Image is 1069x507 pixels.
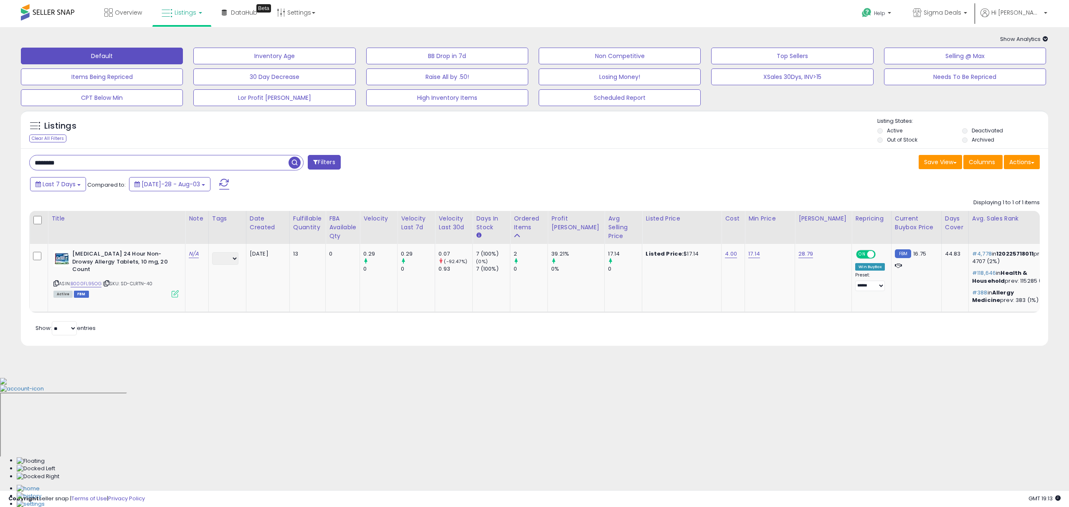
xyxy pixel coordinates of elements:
[366,89,528,106] button: High Inventory Items
[208,211,246,244] th: CSV column name: cust_attr_1_Tags
[53,291,73,298] span: All listings currently available for purchase on Amazon
[855,272,885,291] div: Preset:
[855,214,888,223] div: Repricing
[608,214,638,241] div: Avg Selling Price
[53,250,179,297] div: ASIN:
[142,180,200,188] span: [DATE]-28 - Aug-03
[748,214,791,223] div: Min Price
[43,180,76,188] span: Last 7 Days
[884,48,1046,64] button: Selling @ Max
[71,280,101,287] a: B000FL95OG
[193,48,355,64] button: Inventory Age
[945,214,965,232] div: Days Cover
[189,214,205,223] div: Note
[895,214,938,232] div: Current Buybox Price
[874,10,885,17] span: Help
[711,48,873,64] button: Top Sellers
[887,127,902,134] label: Active
[363,214,394,223] div: Velocity
[17,465,55,473] img: Docked Left
[250,250,283,258] div: [DATE]
[21,89,183,106] button: CPT Below Min
[30,177,86,191] button: Last 7 Days
[980,8,1047,27] a: Hi [PERSON_NAME]
[87,181,126,189] span: Compared to:
[363,250,397,258] div: 0.29
[21,48,183,64] button: Default
[438,250,472,258] div: 0.07
[539,68,701,85] button: Losing Money!
[329,214,356,241] div: FBA Available Qty
[972,289,988,297] span: #388
[308,155,340,170] button: Filters
[924,8,961,17] span: Sigma Deals
[53,250,70,267] img: 51fFO4bKuoL._SL40_.jpg
[514,250,547,258] div: 2
[1000,35,1048,43] span: Show Analytics
[972,136,994,143] label: Archived
[17,457,45,465] img: Floating
[972,289,1014,304] span: Allergy Medicine
[72,250,174,276] b: [MEDICAL_DATA] 24 Hour Non-Drowsy Allergy Tablets, 10 mg, 20 Count
[551,250,604,258] div: 39.21%
[725,250,737,258] a: 4.00
[363,265,397,273] div: 0
[401,250,435,258] div: 0.29
[972,214,1057,223] div: Avg. Sales Rank
[17,492,41,500] img: History
[35,324,96,332] span: Show: entries
[798,214,848,223] div: [PERSON_NAME]
[438,214,469,232] div: Velocity Last 30d
[855,1,899,27] a: Help
[514,265,547,273] div: 0
[646,214,718,223] div: Listed Price
[17,485,40,493] img: Home
[44,120,76,132] h5: Listings
[972,289,1054,304] p: in prev: 383 (1%)
[551,265,604,273] div: 0%
[646,250,715,258] div: $17.14
[329,250,353,258] div: 0
[725,214,741,223] div: Cost
[861,8,872,18] i: Get Help
[877,117,1048,125] p: Listing States:
[193,68,355,85] button: 30 Day Decrease
[874,251,888,258] span: OFF
[748,250,760,258] a: 17.14
[256,4,271,13] div: Tooltip anchor
[115,8,142,17] span: Overview
[29,134,66,142] div: Clear All Filters
[945,250,962,258] div: 44.83
[551,214,601,232] div: Profit [PERSON_NAME]
[476,258,488,265] small: (0%)
[476,250,510,258] div: 7 (100%)
[972,269,1054,284] p: in prev: 115285 (3%)
[539,48,701,64] button: Non Competitive
[972,250,992,258] span: #4,778
[401,265,435,273] div: 0
[608,265,642,273] div: 0
[366,48,528,64] button: BB Drop in 7d
[444,258,467,265] small: (-92.47%)
[250,214,286,232] div: Date Created
[969,158,995,166] span: Columns
[293,214,322,232] div: Fulfillable Quantity
[193,89,355,106] button: Lor Profit [PERSON_NAME]
[972,127,1003,134] label: Deactivated
[711,68,873,85] button: XSales 30Dys, INV>15
[887,136,917,143] label: Out of Stock
[17,473,59,481] img: Docked Right
[51,214,182,223] div: Title
[991,8,1041,17] span: Hi [PERSON_NAME]
[438,265,472,273] div: 0.93
[972,269,1028,284] span: Health & Household
[293,250,319,258] div: 13
[608,250,642,258] div: 17.14
[963,155,1003,169] button: Columns
[189,250,199,258] a: N/A
[539,89,701,106] button: Scheduled Report
[919,155,962,169] button: Save View
[366,68,528,85] button: Raise All by .50!
[973,199,1040,207] div: Displaying 1 to 1 of 1 items
[129,177,210,191] button: [DATE]-28 - Aug-03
